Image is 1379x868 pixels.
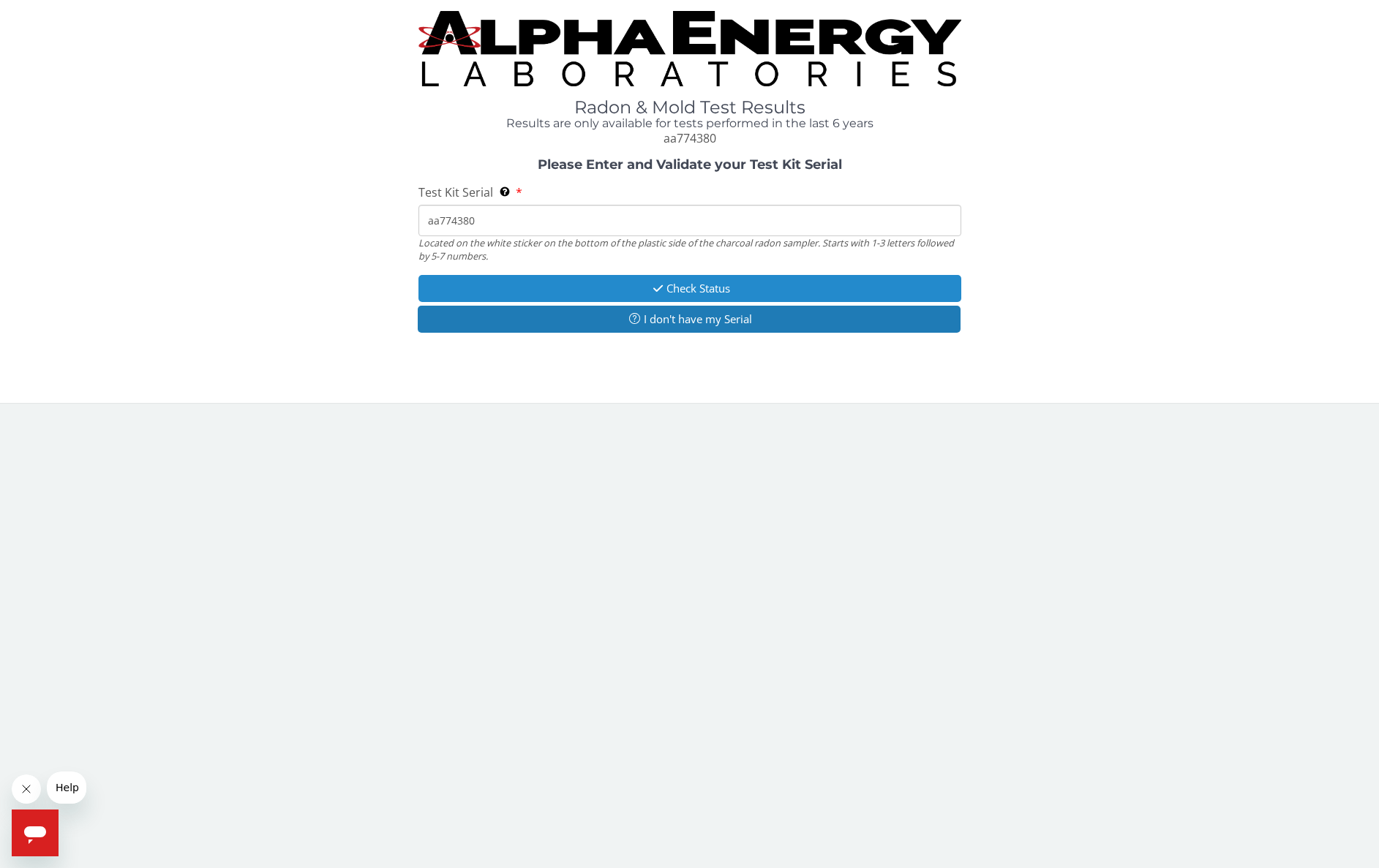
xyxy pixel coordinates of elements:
[418,306,961,333] button: I don't have my Serial
[538,156,842,173] strong: Please Enter and Validate your Test Kit Serial
[418,275,961,302] button: Check Status
[418,98,961,117] h1: Radon & Mold Test Results
[418,117,961,130] h4: Results are only available for tests performed in the last 6 years
[418,184,493,200] span: Test Kit Serial
[12,774,41,804] iframe: Close message
[12,809,59,856] iframe: Button to launch messaging window
[664,130,716,146] span: aa774380
[418,11,961,86] img: TightCrop.jpg
[47,771,86,804] iframe: Message from company
[418,236,961,263] div: Located on the white sticker on the bottom of the plastic side of the charcoal radon sampler. Sta...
